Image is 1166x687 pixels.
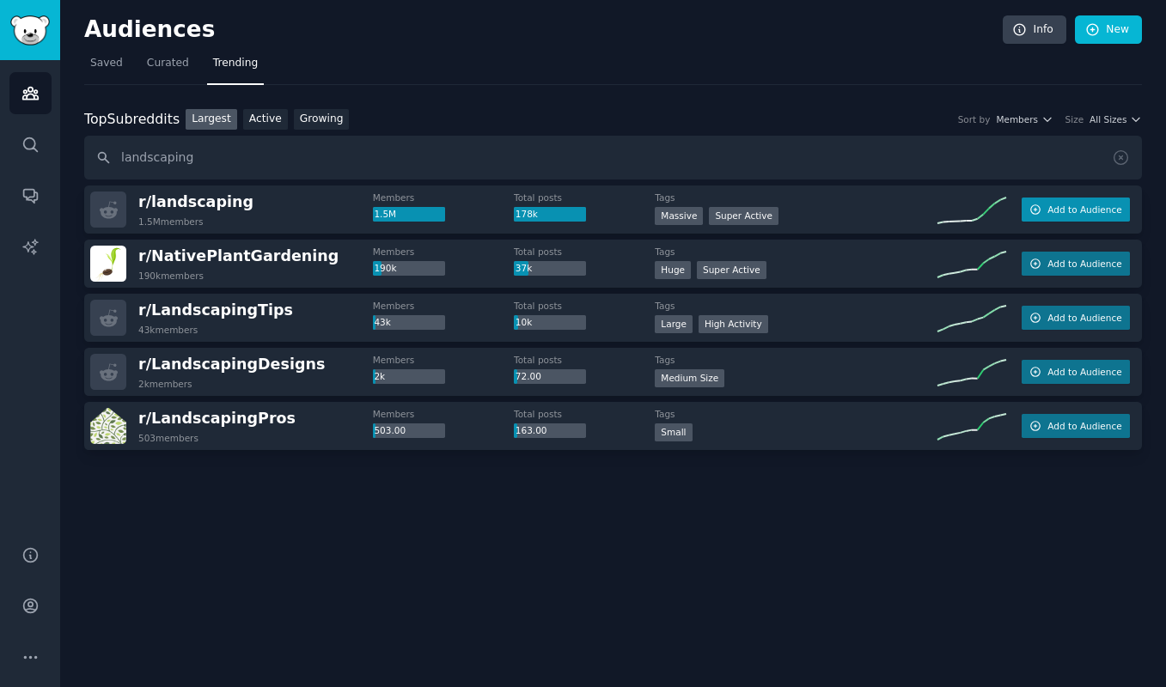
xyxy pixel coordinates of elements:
[207,50,264,85] a: Trending
[84,136,1142,179] input: Search name, description, topic
[373,261,445,277] div: 190k
[1047,312,1121,324] span: Add to Audience
[655,207,703,225] div: Massive
[1003,15,1066,45] a: Info
[138,193,253,210] span: r/ landscaping
[138,432,198,444] div: 503 members
[655,354,937,366] dt: Tags
[138,301,293,319] span: r/ LandscapingTips
[294,109,350,131] a: Growing
[996,113,1038,125] span: Members
[514,300,655,312] dt: Total posts
[373,315,445,331] div: 43k
[514,369,586,385] div: 72.00
[373,246,514,258] dt: Members
[243,109,288,131] a: Active
[138,324,198,336] div: 43k members
[84,16,1003,44] h2: Audiences
[655,369,724,387] div: Medium Size
[1090,113,1142,125] button: All Sizes
[655,300,937,312] dt: Tags
[373,192,514,204] dt: Members
[1065,113,1084,125] div: Size
[514,246,655,258] dt: Total posts
[1022,360,1130,384] button: Add to Audience
[1047,204,1121,216] span: Add to Audience
[655,408,937,420] dt: Tags
[90,56,123,71] span: Saved
[514,423,586,439] div: 163.00
[514,408,655,420] dt: Total posts
[1090,113,1126,125] span: All Sizes
[1022,252,1130,276] button: Add to Audience
[213,56,258,71] span: Trending
[655,315,693,333] div: Large
[655,261,691,279] div: Huge
[138,356,325,373] span: r/ LandscapingDesigns
[514,207,586,222] div: 178k
[10,15,50,46] img: GummySearch logo
[1047,420,1121,432] span: Add to Audience
[373,369,445,385] div: 2k
[373,423,445,439] div: 503.00
[996,113,1053,125] button: Members
[514,315,586,331] div: 10k
[655,192,937,204] dt: Tags
[138,247,339,264] span: r/ NativePlantGardening
[709,207,778,225] div: Super Active
[514,354,655,366] dt: Total posts
[1075,15,1142,45] a: New
[138,410,296,427] span: r/ LandscapingPros
[655,423,692,441] div: Small
[655,246,937,258] dt: Tags
[699,315,768,333] div: High Activity
[958,113,991,125] div: Sort by
[697,261,766,279] div: Super Active
[84,109,180,131] div: Top Subreddits
[84,50,129,85] a: Saved
[373,300,514,312] dt: Members
[373,408,514,420] dt: Members
[90,246,126,282] img: NativePlantGardening
[1022,414,1130,438] button: Add to Audience
[1047,258,1121,270] span: Add to Audience
[138,270,204,282] div: 190k members
[514,192,655,204] dt: Total posts
[1022,306,1130,330] button: Add to Audience
[373,207,445,222] div: 1.5M
[186,109,237,131] a: Largest
[1022,198,1130,222] button: Add to Audience
[514,261,586,277] div: 37k
[1047,366,1121,378] span: Add to Audience
[90,408,126,444] img: LandscapingPros
[141,50,195,85] a: Curated
[373,354,514,366] dt: Members
[147,56,189,71] span: Curated
[138,378,192,390] div: 2k members
[138,216,204,228] div: 1.5M members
